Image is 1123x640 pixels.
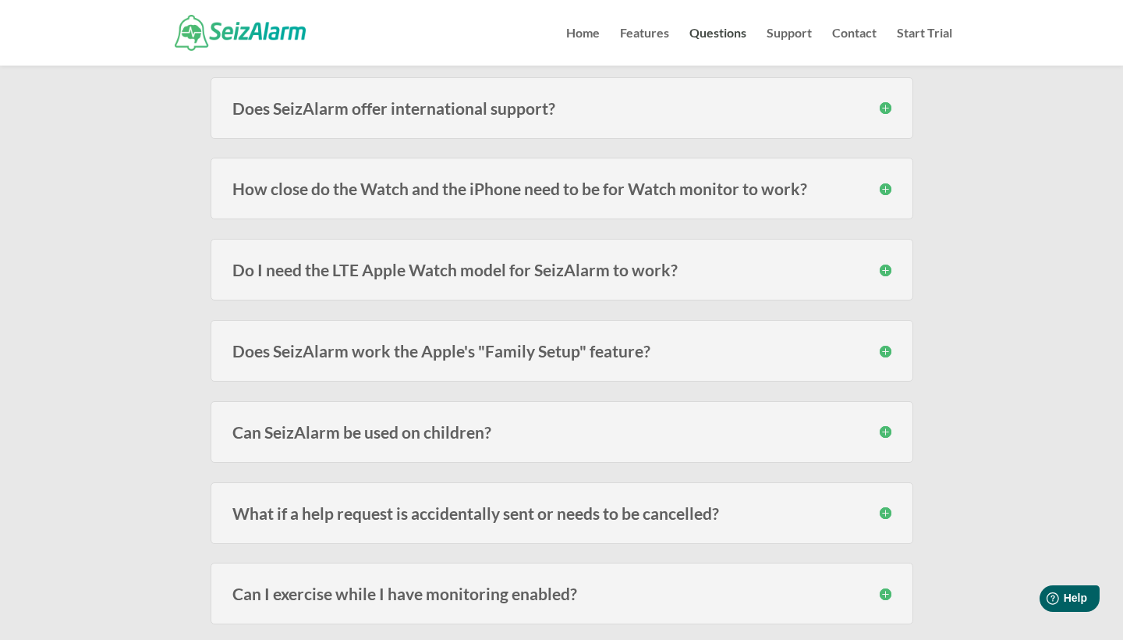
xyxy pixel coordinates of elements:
h3: How close do the Watch and the iPhone need to be for Watch monitor to work? [232,180,891,197]
a: Support [767,27,812,66]
h3: Can I exercise while I have monitoring enabled? [232,585,891,602]
h3: What if a help request is accidentally sent or needs to be cancelled? [232,505,891,521]
a: Start Trial [897,27,952,66]
iframe: Help widget launcher [984,579,1106,623]
a: Features [620,27,669,66]
h3: Do I need the LTE Apple Watch model for SeizAlarm to work? [232,261,891,278]
a: Questions [689,27,746,66]
img: SeizAlarm [175,15,306,50]
a: Home [566,27,600,66]
a: Contact [832,27,877,66]
h3: Can SeizAlarm be used on children? [232,424,891,440]
h3: Does SeizAlarm offer international support? [232,100,891,116]
h3: Does SeizAlarm work the Apple's "Family Setup" feature? [232,343,891,359]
